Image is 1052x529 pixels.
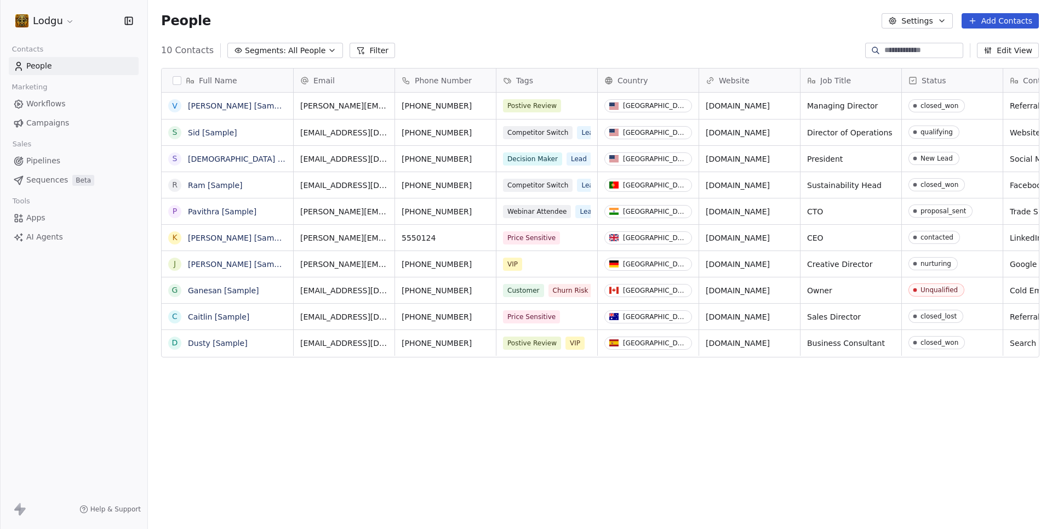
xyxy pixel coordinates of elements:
span: [PHONE_NUMBER] [402,127,489,138]
span: Pipelines [26,155,60,167]
div: G [172,285,178,296]
a: People [9,57,139,75]
a: [PERSON_NAME] [Sample] [188,234,289,242]
a: Sid [Sample] [188,128,237,137]
span: [PHONE_NUMBER] [402,180,489,191]
button: Lodgu [13,12,77,30]
a: [DOMAIN_NAME] [706,101,770,110]
span: CTO [807,206,895,217]
span: Workflows [26,98,66,110]
a: AI Agents [9,228,139,246]
a: [DOMAIN_NAME] [706,128,770,137]
a: Campaigns [9,114,139,132]
span: Sales [8,136,36,152]
span: Tags [516,75,533,86]
div: qualifying [921,128,953,136]
div: P [173,206,177,217]
div: [GEOGRAPHIC_DATA] [623,339,687,347]
span: Segments: [245,45,286,56]
span: [EMAIL_ADDRESS][DOMAIN_NAME] [300,180,388,191]
a: [DOMAIN_NAME] [706,155,770,163]
div: closed_lost [921,312,957,320]
span: Postive Review [503,337,561,350]
button: Filter [350,43,395,58]
span: Beta [72,175,94,186]
div: closed_won [921,102,958,110]
span: Help & Support [90,505,141,514]
span: Country [618,75,648,86]
a: Help & Support [79,505,141,514]
div: Status [902,69,1003,92]
span: [PERSON_NAME][EMAIL_ADDRESS][DOMAIN_NAME] [300,232,388,243]
span: Lead [577,126,602,139]
div: closed_won [921,339,958,346]
span: Tools [8,193,35,209]
a: Caitlin [Sample] [188,312,249,321]
span: Status [922,75,946,86]
span: Lead [575,205,600,218]
button: Settings [882,13,952,29]
span: [PERSON_NAME][EMAIL_ADDRESS][DOMAIN_NAME] [300,259,388,270]
div: [GEOGRAPHIC_DATA] [623,260,687,268]
span: [PERSON_NAME][EMAIL_ADDRESS][DOMAIN_NAME] [300,100,388,111]
span: Price Sensitive [503,231,560,244]
div: [GEOGRAPHIC_DATA] [623,208,687,215]
span: AI Agents [26,231,63,243]
span: President [807,153,895,164]
span: [PHONE_NUMBER] [402,206,489,217]
div: New Lead [921,155,953,162]
span: [EMAIL_ADDRESS][DOMAIN_NAME] [300,338,388,349]
span: Full Name [199,75,237,86]
span: [PHONE_NUMBER] [402,153,489,164]
div: V [172,100,178,112]
div: Full Name [162,69,293,92]
span: CEO [807,232,895,243]
span: All People [288,45,325,56]
span: [PHONE_NUMBER] [402,259,489,270]
span: Churn Risk [548,284,593,297]
span: Campaigns [26,117,69,129]
span: Competitor Switch [503,179,573,192]
span: Managing Director [807,100,895,111]
div: R [172,179,178,191]
span: Price Sensitive [503,310,560,323]
span: Competitor Switch [503,126,573,139]
a: SequencesBeta [9,171,139,189]
a: Apps [9,209,139,227]
span: [PHONE_NUMBER] [402,100,489,111]
span: Email [313,75,335,86]
span: [PHONE_NUMBER] [402,285,489,296]
span: Webinar Attendee [503,205,571,218]
a: [DOMAIN_NAME] [706,207,770,216]
a: [PERSON_NAME] [Sample] [188,101,289,110]
div: J [174,258,176,270]
div: Unqualified [921,286,958,294]
span: 5550124 [402,232,489,243]
span: Marketing [7,79,52,95]
div: [GEOGRAPHIC_DATA] [623,102,687,110]
button: Add Contacts [962,13,1039,29]
a: Pipelines [9,152,139,170]
a: Ganesan [Sample] [188,286,259,295]
span: [EMAIL_ADDRESS][DOMAIN_NAME] [300,311,388,322]
span: [PERSON_NAME][EMAIL_ADDRESS][DOMAIN_NAME] [300,206,388,217]
div: [GEOGRAPHIC_DATA] [623,287,687,294]
span: Owner [807,285,895,296]
div: proposal_sent [921,207,966,215]
a: Ram [Sample] [188,181,243,190]
a: [DOMAIN_NAME] [706,234,770,242]
span: [PHONE_NUMBER] [402,338,489,349]
span: Decision Maker [503,152,562,166]
div: D [172,337,178,349]
a: [PERSON_NAME] [Sample] [188,260,289,269]
div: Tags [496,69,597,92]
div: contacted [921,234,953,241]
div: nurturing [921,260,951,268]
a: Dusty [Sample] [188,339,248,348]
div: S [173,153,178,164]
div: Country [598,69,699,92]
span: [EMAIL_ADDRESS][DOMAIN_NAME] [300,127,388,138]
a: [DOMAIN_NAME] [706,286,770,295]
a: [DOMAIN_NAME] [706,260,770,269]
span: [PHONE_NUMBER] [402,311,489,322]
